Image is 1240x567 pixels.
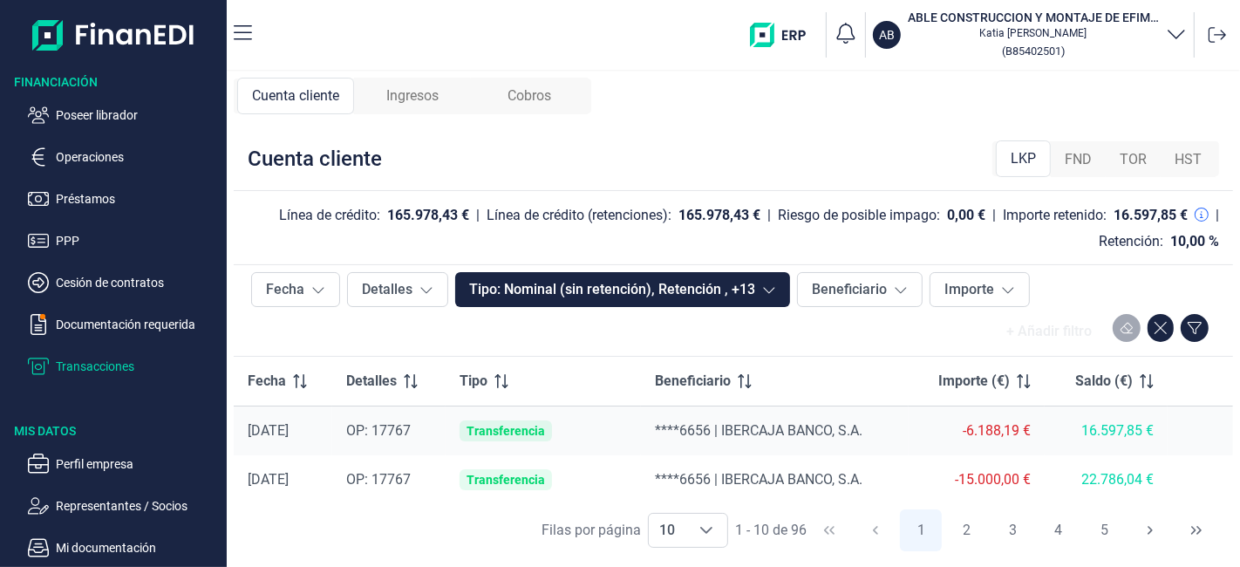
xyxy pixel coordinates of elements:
[655,371,731,392] span: Beneficiario
[735,523,807,537] span: 1 - 10 de 96
[946,509,988,551] button: Page 2
[1170,233,1219,250] div: 10,00 %
[1051,142,1106,177] div: FND
[28,537,220,558] button: Mi documentación
[992,205,996,226] div: |
[28,495,220,516] button: Representantes / Socios
[1161,142,1216,177] div: HST
[487,207,671,224] div: Línea de crédito (retenciones):
[750,23,819,47] img: erp
[542,520,641,541] div: Filas por página
[467,473,545,487] div: Transferencia
[1120,149,1147,170] span: TOR
[678,207,760,224] div: 165.978,43 €
[248,145,382,173] div: Cuenta cliente
[28,356,220,377] button: Transacciones
[28,105,220,126] button: Poseer librador
[797,272,923,307] button: Beneficiario
[508,85,551,106] span: Cobros
[56,105,220,126] p: Poseer librador
[685,514,727,547] div: Choose
[28,454,220,475] button: Perfil empresa
[28,314,220,335] button: Documentación requerida
[460,371,487,392] span: Tipo
[923,471,1032,488] div: -15.000,00 €
[455,272,790,307] button: Tipo: Nominal (sin retención), Retención , +13
[649,514,685,547] span: 10
[778,207,940,224] div: Riesgo de posible impago:
[930,272,1030,307] button: Importe
[248,422,318,440] div: [DATE]
[996,140,1051,177] div: LKP
[900,509,942,551] button: Page 1
[908,9,1159,26] h3: ABLE CONSTRUCCION Y MONTAJE DE EFIMEROS SL
[56,230,220,251] p: PPP
[279,207,380,224] div: Línea de crédito:
[1059,422,1154,440] div: 16.597,85 €
[1084,509,1126,551] button: Page 5
[873,9,1187,61] button: ABABLE CONSTRUCCION Y MONTAJE DE EFIMEROS SLKatia [PERSON_NAME](B85402501)
[251,272,340,307] button: Fecha
[56,356,220,377] p: Transacciones
[1106,142,1161,177] div: TOR
[1002,44,1065,58] small: Copiar cif
[1099,233,1163,250] div: Retención:
[28,272,220,293] button: Cesión de contratos
[32,14,195,56] img: Logo de aplicación
[991,509,1033,551] button: Page 3
[346,371,397,392] span: Detalles
[467,424,545,438] div: Transferencia
[1059,471,1154,488] div: 22.786,04 €
[56,537,220,558] p: Mi documentación
[808,509,850,551] button: First Page
[56,147,220,167] p: Operaciones
[476,205,480,226] div: |
[56,314,220,335] p: Documentación requerida
[28,230,220,251] button: PPP
[248,371,286,392] span: Fecha
[855,509,896,551] button: Previous Page
[1003,207,1107,224] div: Importe retenido:
[908,26,1159,40] p: Katia [PERSON_NAME]
[347,272,448,307] button: Detalles
[56,454,220,475] p: Perfil empresa
[28,147,220,167] button: Operaciones
[1175,509,1217,551] button: Last Page
[1011,148,1036,169] span: LKP
[56,272,220,293] p: Cesión de contratos
[1038,509,1080,551] button: Page 4
[56,188,220,209] p: Préstamos
[655,422,862,439] span: ****6656 | IBERCAJA BANCO, S.A.
[237,78,354,114] div: Cuenta cliente
[1216,205,1219,226] div: |
[354,78,471,114] div: Ingresos
[252,85,339,106] span: Cuenta cliente
[471,78,588,114] div: Cobros
[947,207,985,224] div: 0,00 €
[879,26,895,44] p: AB
[28,188,220,209] button: Préstamos
[56,495,220,516] p: Representantes / Socios
[387,207,469,224] div: 165.978,43 €
[1175,149,1202,170] span: HST
[1065,149,1092,170] span: FND
[346,422,411,439] span: OP: 17767
[1114,207,1188,224] div: 16.597,85 €
[1075,371,1133,392] span: Saldo (€)
[248,471,318,488] div: [DATE]
[346,471,411,488] span: OP: 17767
[938,371,1010,392] span: Importe (€)
[767,205,771,226] div: |
[655,471,862,488] span: ****6656 | IBERCAJA BANCO, S.A.
[1129,509,1171,551] button: Next Page
[923,422,1032,440] div: -6.188,19 €
[386,85,439,106] span: Ingresos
